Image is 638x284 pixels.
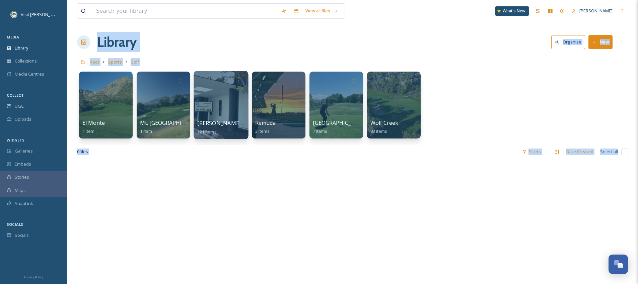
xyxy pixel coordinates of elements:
a: [GEOGRAPHIC_DATA]7 items [313,120,367,134]
a: Root [90,58,99,66]
span: Embeds [15,161,31,167]
span: Remuda [255,119,276,126]
span: Visit [PERSON_NAME] [21,11,63,17]
button: New [588,35,613,49]
button: Open Chat [609,255,628,274]
a: What's New [495,6,529,16]
span: MEDIA [7,34,19,39]
span: 121 items [197,128,217,134]
span: [GEOGRAPHIC_DATA] [313,119,367,126]
span: Collections [15,58,37,64]
span: SnapLink [15,200,33,207]
span: Golf [131,59,139,65]
button: Organise [551,35,585,49]
a: Golf [131,58,139,66]
span: [PERSON_NAME] Country Club [197,119,276,127]
div: Filters [519,145,544,158]
span: Socials [15,232,29,239]
span: 0 file s [77,149,88,155]
input: Search your library [93,4,278,18]
span: UGC [15,103,24,109]
img: Unknown.png [11,11,17,18]
a: View all files [302,4,341,17]
a: El Monte1 item [82,120,105,134]
span: Maps [15,187,26,194]
span: 83 items [370,128,387,134]
span: Galleries [15,148,33,154]
span: Sports [108,59,122,65]
a: Wolf Creek83 items [370,120,398,134]
span: Media Centres [15,71,44,77]
span: Root [90,59,99,65]
span: WIDGETS [7,137,24,143]
span: Wolf Creek [370,119,398,126]
span: Select all [600,149,618,155]
div: Date Created [563,145,597,158]
span: Privacy Policy [24,275,43,279]
a: Sports [108,58,122,66]
a: Mt. [GEOGRAPHIC_DATA]1 item [140,120,203,134]
span: 1 item [82,128,94,134]
a: Remuda3 items [255,120,276,134]
span: Stories [15,174,29,180]
span: SOCIALS [7,222,23,227]
span: Library [15,45,28,51]
span: COLLECT [7,93,24,98]
span: [PERSON_NAME] [579,8,613,14]
span: 7 items [313,128,327,134]
a: [PERSON_NAME] Country Club121 items [197,120,276,135]
span: Uploads [15,116,31,122]
span: 3 items [255,128,270,134]
span: Mt. [GEOGRAPHIC_DATA] [140,119,203,126]
a: Library [97,32,137,52]
span: 1 item [140,128,152,134]
a: [PERSON_NAME] [568,4,616,17]
a: Privacy Policy [24,273,43,281]
span: El Monte [82,119,105,126]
